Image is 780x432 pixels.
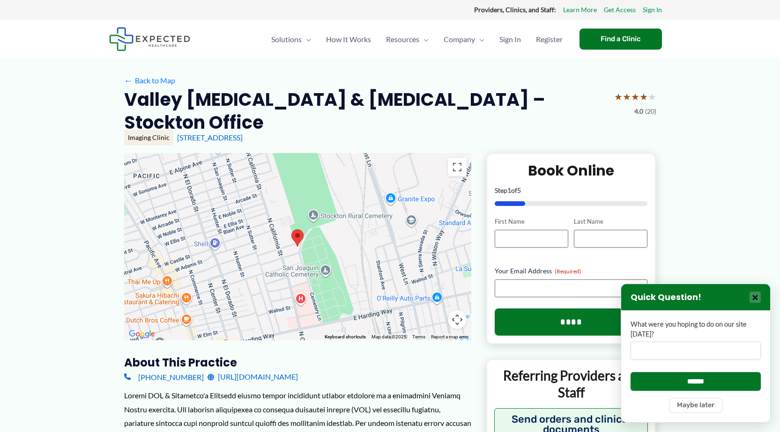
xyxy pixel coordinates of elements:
[494,367,648,401] p: Referring Providers and Staff
[579,29,662,50] a: Find a Clinic
[574,217,647,226] label: Last Name
[631,320,761,339] label: What were you hoping to do on our site [DATE]?
[124,73,175,88] a: ←Back to Map
[302,23,311,56] span: Menu Toggle
[623,88,631,105] span: ★
[371,334,407,339] span: Map data ©2025
[492,23,528,56] a: Sign In
[264,23,570,56] nav: Primary Site Navigation
[475,23,484,56] span: Menu Toggle
[495,266,648,276] label: Your Email Address
[536,23,563,56] span: Register
[645,105,656,117] span: (20)
[643,4,662,16] a: Sign In
[634,105,643,117] span: 4.0
[271,23,302,56] span: Solutions
[495,161,648,180] h2: Book Online
[126,328,157,340] a: Open this area in Google Maps (opens a new window)
[448,310,467,329] button: Map camera controls
[750,292,761,303] button: Close
[177,133,243,142] a: [STREET_ADDRESS]
[109,27,190,51] img: Expected Healthcare Logo - side, dark font, small
[326,23,371,56] span: How It Works
[448,158,467,176] button: Toggle fullscreen view
[124,130,173,146] div: Imaging Clinic
[499,23,521,56] span: Sign In
[419,23,429,56] span: Menu Toggle
[444,23,475,56] span: Company
[528,23,570,56] a: Register
[507,186,511,194] span: 1
[604,4,636,16] a: Get Access
[126,328,157,340] img: Google
[495,217,568,226] label: First Name
[379,23,436,56] a: ResourcesMenu Toggle
[319,23,379,56] a: How It Works
[124,370,204,384] a: [PHONE_NUMBER]
[517,186,521,194] span: 5
[555,268,581,275] span: (Required)
[474,6,556,14] strong: Providers, Clinics, and Staff:
[631,292,701,303] h3: Quick Question!
[495,187,648,194] p: Step of
[669,398,722,413] button: Maybe later
[124,355,471,370] h3: About this practice
[264,23,319,56] a: SolutionsMenu Toggle
[208,370,298,384] a: [URL][DOMAIN_NAME]
[124,88,607,134] h2: Valley [MEDICAL_DATA] & [MEDICAL_DATA] – Stockton Office
[563,4,597,16] a: Learn More
[412,334,425,339] a: Terms (opens in new tab)
[639,88,648,105] span: ★
[325,334,366,340] button: Keyboard shortcuts
[614,88,623,105] span: ★
[386,23,419,56] span: Resources
[631,88,639,105] span: ★
[436,23,492,56] a: CompanyMenu Toggle
[648,88,656,105] span: ★
[124,76,133,85] span: ←
[431,334,468,339] a: Report a map error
